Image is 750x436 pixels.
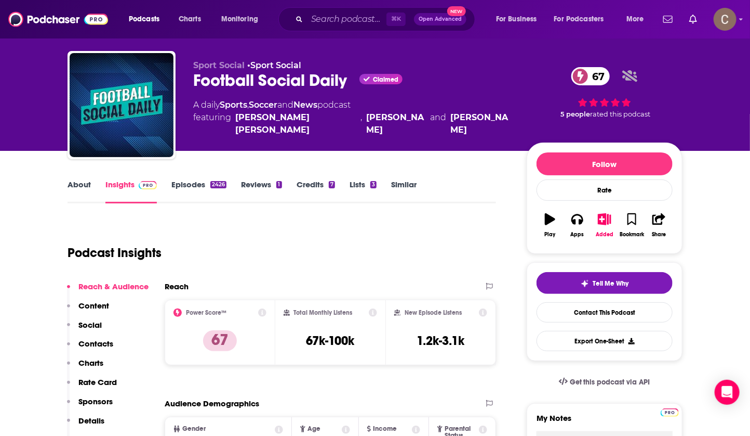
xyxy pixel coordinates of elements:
[172,11,207,28] a: Charts
[306,333,354,349] h3: 67k-100k
[78,320,102,330] p: Social
[685,10,701,28] a: Show notifications dropdown
[714,8,736,31] button: Show profile menu
[307,426,320,432] span: Age
[661,408,679,417] img: Podchaser Pro
[241,179,282,203] a: Reviews1
[554,12,604,27] span: For Podcasters
[210,181,226,188] div: 2426
[122,11,173,28] button: open menu
[350,179,377,203] a: Lists3
[214,11,272,28] button: open menu
[78,358,103,368] p: Charts
[618,207,645,244] button: Bookmark
[547,11,619,28] button: open menu
[571,232,584,238] div: Apps
[193,60,245,70] span: Sport Social
[619,11,657,28] button: open menu
[68,179,91,203] a: About
[527,60,682,125] div: 67 5 peoplerated this podcast
[68,245,162,261] h1: Podcast Insights
[165,281,189,291] h2: Reach
[582,67,610,85] span: 67
[496,12,537,27] span: For Business
[367,111,426,136] a: Ant McGinley
[78,301,109,311] p: Content
[165,399,259,408] h2: Audience Demographics
[560,110,590,118] span: 5 people
[294,309,353,316] h2: Total Monthly Listens
[67,396,113,416] button: Sponsors
[430,111,446,136] span: and
[714,8,736,31] img: User Profile
[391,179,417,203] a: Similar
[591,207,618,244] button: Added
[537,207,564,244] button: Play
[593,279,629,288] span: Tell Me Why
[405,309,462,316] h2: New Episode Listens
[78,396,113,406] p: Sponsors
[652,232,666,238] div: Share
[661,407,679,417] a: Pro website
[447,6,466,16] span: New
[626,12,644,27] span: More
[581,279,589,288] img: tell me why sparkle
[370,181,377,188] div: 3
[139,181,157,189] img: Podchaser Pro
[67,358,103,377] button: Charts
[373,77,398,82] span: Claimed
[537,331,673,351] button: Export One-Sheet
[78,281,149,291] p: Reach & Audience
[171,179,226,203] a: Episodes2426
[715,380,740,405] div: Open Intercom Messenger
[329,181,335,188] div: 7
[193,99,510,136] div: A daily podcast
[537,179,673,201] div: Rate
[277,100,293,110] span: and
[78,339,113,349] p: Contacts
[596,232,613,238] div: Added
[129,12,159,27] span: Podcasts
[293,100,317,110] a: News
[247,60,301,70] span: •
[105,179,157,203] a: InsightsPodchaser Pro
[450,111,510,136] a: Jim Salveson
[67,377,117,396] button: Rate Card
[250,60,301,70] a: Sport Social
[67,339,113,358] button: Contacts
[537,413,673,431] label: My Notes
[551,369,659,395] a: Get this podcast via API
[417,333,465,349] h3: 1.2k-3.1k
[537,302,673,323] a: Contact This Podcast
[249,100,277,110] a: Soccer
[288,7,485,31] div: Search podcasts, credits, & more...
[620,232,644,238] div: Bookmark
[221,12,258,27] span: Monitoring
[537,272,673,294] button: tell me why sparkleTell Me Why
[714,8,736,31] span: Logged in as clay.bolton
[220,100,247,110] a: Sports
[186,309,226,316] h2: Power Score™
[537,152,673,175] button: Follow
[659,10,677,28] a: Show notifications dropdown
[297,179,335,203] a: Credits7
[307,11,386,28] input: Search podcasts, credits, & more...
[571,67,610,85] a: 67
[78,377,117,387] p: Rate Card
[67,416,104,435] button: Details
[386,12,406,26] span: ⌘ K
[70,53,173,157] img: Football Social Daily
[67,301,109,320] button: Content
[590,110,650,118] span: rated this podcast
[182,426,206,432] span: Gender
[67,320,102,339] button: Social
[235,111,357,136] a: Marley Anderson
[414,13,466,25] button: Open AdvancedNew
[179,12,201,27] span: Charts
[489,11,550,28] button: open menu
[646,207,673,244] button: Share
[8,9,108,29] img: Podchaser - Follow, Share and Rate Podcasts
[545,232,556,238] div: Play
